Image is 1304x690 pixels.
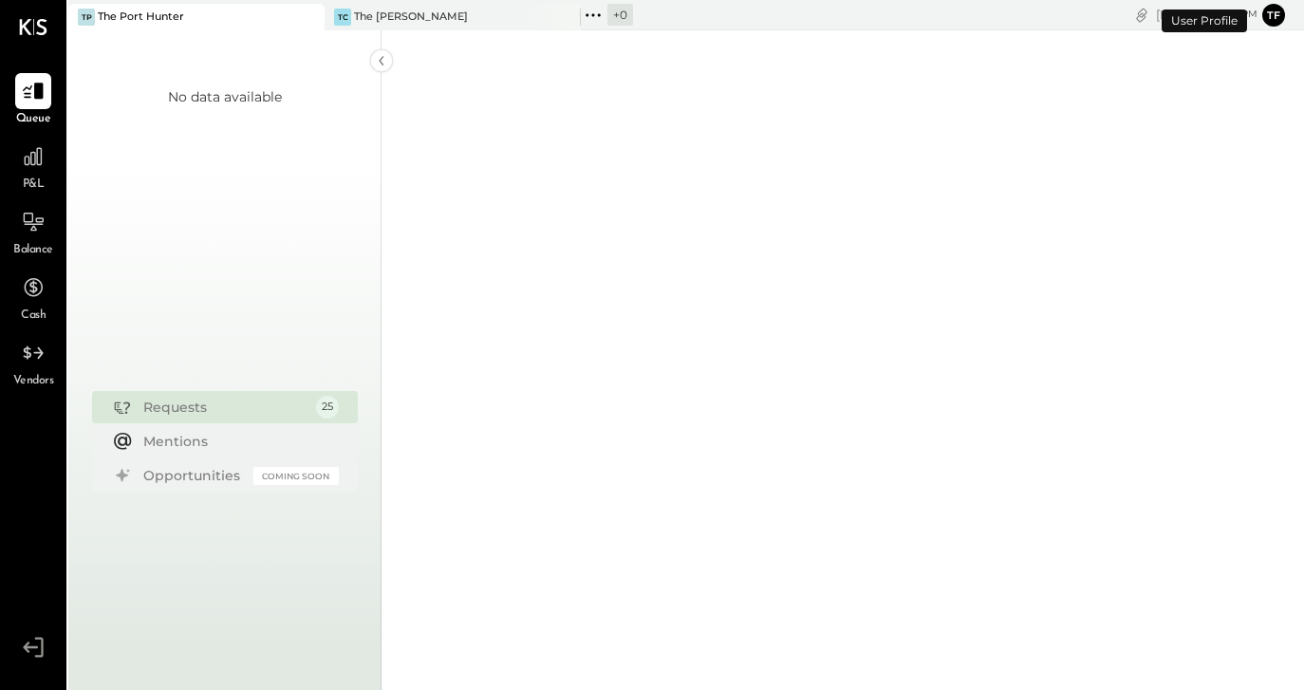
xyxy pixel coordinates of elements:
a: Vendors [1,335,65,390]
button: tf [1262,4,1285,27]
div: The [PERSON_NAME] [354,9,468,25]
div: TC [334,9,351,26]
span: P&L [23,177,45,194]
span: Balance [13,242,53,259]
span: 10 : 31 [1201,6,1239,24]
a: Balance [1,204,65,259]
a: Cash [1,270,65,325]
div: Requests [143,398,307,417]
div: Mentions [143,432,329,451]
span: Vendors [13,373,54,390]
div: Opportunities [143,466,244,485]
span: pm [1241,8,1257,21]
div: copy link [1132,5,1151,25]
div: Coming Soon [253,467,339,485]
a: P&L [1,139,65,194]
span: Queue [16,111,51,128]
a: Queue [1,73,65,128]
span: Cash [21,308,46,325]
div: User Profile [1162,9,1247,32]
div: TP [78,9,95,26]
div: The Port Hunter [98,9,184,25]
div: No data available [168,87,282,106]
div: [DATE] [1156,6,1257,24]
div: 25 [316,396,339,419]
div: + 0 [607,4,633,26]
